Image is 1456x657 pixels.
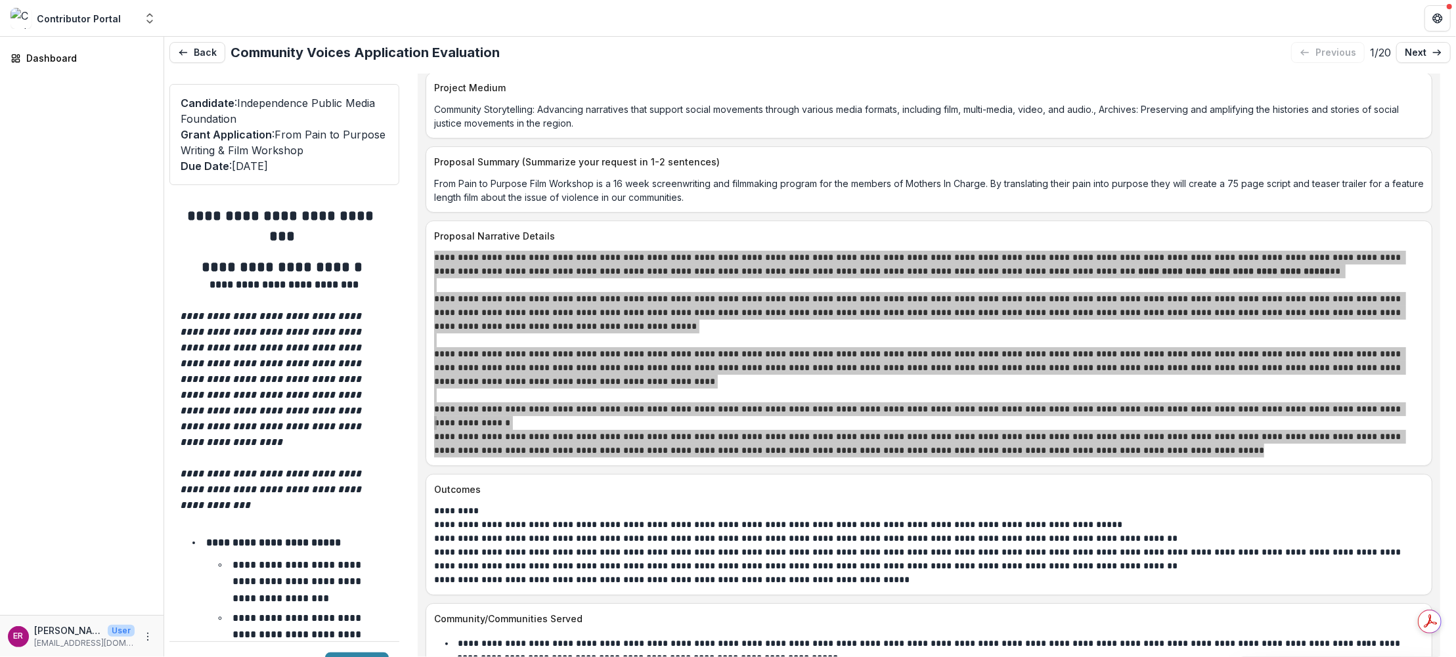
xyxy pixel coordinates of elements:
[434,482,1419,496] p: Outcomes
[14,632,24,641] div: Emma Restrepo
[1315,47,1356,58] p: previous
[181,158,388,174] p: : [DATE]
[434,612,1419,625] p: Community/Communities Served
[1405,47,1426,58] p: next
[434,155,1419,169] p: Proposal Summary (Summarize your request in 1-2 sentences)
[181,95,388,127] p: : Independence Public Media Foundation
[1370,45,1391,60] p: 1 / 20
[181,127,388,158] p: : From Pain to Purpose Writing & Film Workshop
[140,629,156,645] button: More
[434,177,1424,204] p: From Pain to Purpose Film Workshop is a 16 week screenwriting and filmmaking program for the memb...
[1291,42,1365,63] button: previous
[37,12,121,26] div: Contributor Portal
[1424,5,1451,32] button: Get Help
[26,51,148,65] div: Dashboard
[1396,42,1451,63] a: next
[141,5,159,32] button: Open entity switcher
[34,624,102,637] p: [PERSON_NAME]
[181,128,272,141] span: Grant Application
[34,637,135,649] p: [EMAIL_ADDRESS][DOMAIN_NAME]
[434,102,1424,130] p: Community Storytelling: Advancing narratives that support social movements through various media ...
[181,159,229,173] span: Due Date
[11,8,32,29] img: Contributor Portal
[231,45,500,60] h2: Community Voices Application Evaluation
[181,96,234,110] span: Candidate
[5,47,158,69] a: Dashboard
[434,81,1419,95] p: Project Medium
[169,42,225,63] button: Back
[108,625,135,637] p: User
[434,229,1419,243] p: Proposal Narrative Details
